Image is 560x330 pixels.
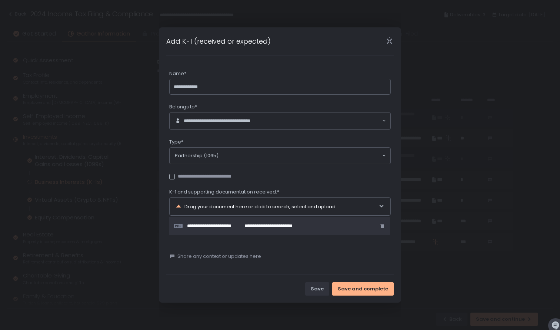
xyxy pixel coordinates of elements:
button: Save and complete [332,282,394,296]
div: Save [311,286,324,292]
span: Share any context or updates here [177,253,261,260]
span: Belongs to* [169,104,197,110]
button: Save [305,282,329,296]
div: Search for option [170,148,390,164]
div: Close [377,37,401,46]
input: Search for option [271,117,381,125]
span: Name* [169,70,186,77]
span: Type* [169,139,183,145]
span: Partnership (1065) [175,152,219,159]
input: Search for option [219,152,381,159]
div: Search for option [170,112,390,129]
span: K-1 and supporting documentation received:* [169,189,279,195]
div: Save and complete [338,286,388,292]
h1: Add K-1 (received or expected) [166,36,271,46]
